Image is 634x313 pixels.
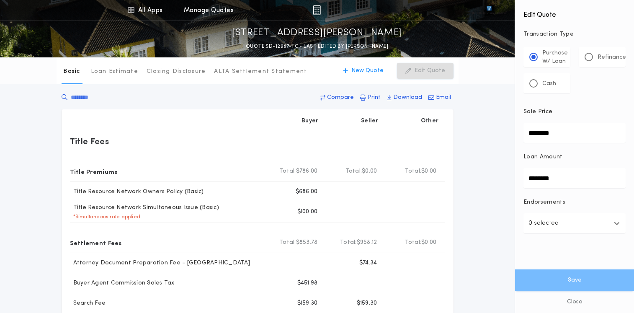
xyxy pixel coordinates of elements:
[279,238,296,247] b: Total:
[472,6,507,14] img: vs-icon
[542,80,556,88] p: Cash
[436,93,451,102] p: Email
[70,214,141,220] p: * Simultaneous rate applied
[362,167,377,176] span: $0.00
[523,123,626,143] input: Sale Price
[598,53,626,62] p: Refinance
[70,236,122,249] p: Settlement Fees
[297,208,318,216] p: $100.00
[523,168,626,188] input: Loan Amount
[70,299,106,308] p: Search Fee
[70,279,175,287] p: Buyer Agent Commission Sales Tax
[523,153,563,161] p: Loan Amount
[214,67,307,76] p: ALTA Settlement Statement
[297,279,318,287] p: $451.98
[523,5,626,20] h4: Edit Quote
[515,269,634,291] button: Save
[302,117,318,125] p: Buyer
[70,188,204,196] p: Title Resource Network Owners Policy (Basic)
[421,167,436,176] span: $0.00
[528,218,559,228] p: 0 selected
[405,167,422,176] b: Total:
[368,93,381,102] p: Print
[405,238,422,247] b: Total:
[523,198,626,207] p: Endorsements
[523,108,552,116] p: Sale Price
[397,63,454,79] button: Edit Quote
[297,299,318,308] p: $159.30
[359,259,377,267] p: $74.34
[147,67,206,76] p: Closing Disclosure
[393,93,422,102] p: Download
[384,90,425,105] button: Download
[246,42,388,51] p: QUOTE SD-12987-TC - LAST EDITED BY [PERSON_NAME]
[340,238,357,247] b: Total:
[335,63,392,79] button: New Quote
[420,117,438,125] p: Other
[70,135,109,148] p: Title Fees
[361,117,379,125] p: Seller
[91,67,138,76] p: Loan Estimate
[318,90,356,105] button: Compare
[70,165,118,178] p: Title Premiums
[542,49,568,66] p: Purchase W/ Loan
[351,67,384,75] p: New Quote
[63,67,80,76] p: Basic
[357,299,377,308] p: $159.30
[357,238,377,247] span: $958.12
[296,188,318,196] p: $686.00
[358,90,383,105] button: Print
[523,30,626,39] p: Transaction Type
[327,93,354,102] p: Compare
[296,167,318,176] span: $786.00
[415,67,445,75] p: Edit Quote
[421,238,436,247] span: $0.00
[426,90,454,105] button: Email
[70,259,250,267] p: Attorney Document Preparation Fee - [GEOGRAPHIC_DATA]
[296,238,318,247] span: $853.78
[523,213,626,233] button: 0 selected
[279,167,296,176] b: Total:
[70,204,219,212] p: Title Resource Network Simultaneous Issue (Basic)
[345,167,362,176] b: Total:
[515,291,634,313] button: Close
[232,26,402,40] p: [STREET_ADDRESS][PERSON_NAME]
[313,5,321,15] img: img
